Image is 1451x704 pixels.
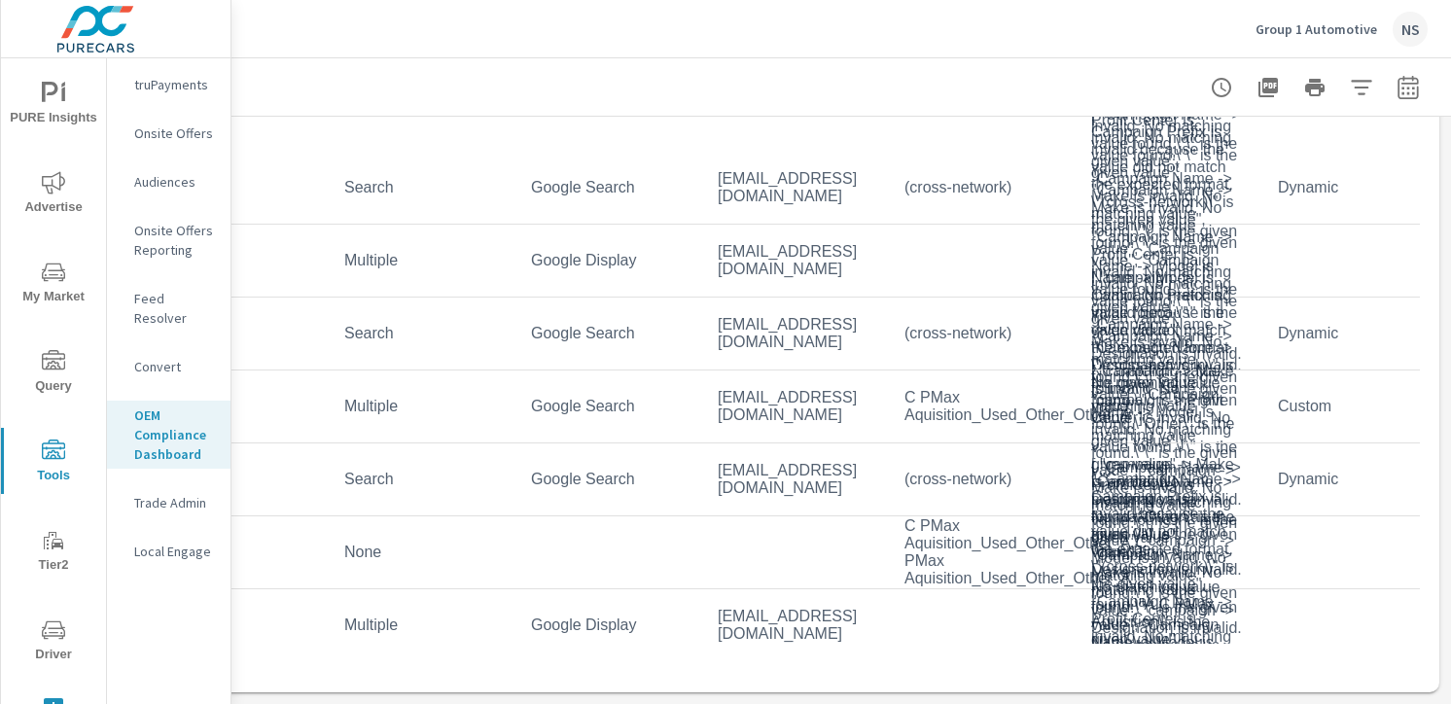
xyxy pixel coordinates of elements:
[142,455,329,504] td: 70008117
[515,455,702,504] td: Google Search
[107,119,230,148] div: Onsite Offers
[329,455,515,504] td: Search
[1393,12,1428,47] div: NS
[142,163,329,212] td: 70003463
[7,82,100,129] span: PURE Insights
[515,163,702,212] td: Google Search
[134,289,215,328] p: Feed Resolver
[702,300,889,367] td: [EMAIL_ADDRESS][DOMAIN_NAME]
[7,171,100,219] span: Advertise
[107,401,230,469] div: OEM Compliance Dashboard
[329,236,515,285] td: Multiple
[889,455,1076,504] td: (cross-network)
[702,446,889,512] td: [EMAIL_ADDRESS][DOMAIN_NAME]
[1389,68,1428,107] button: Select Date Range
[134,123,215,143] p: Onsite Offers
[107,352,230,381] div: Convert
[702,155,889,221] td: [EMAIL_ADDRESS][DOMAIN_NAME]
[142,528,329,577] td: 70008117
[134,221,215,260] p: Onsite Offers Reporting
[142,236,329,285] td: 70007405
[1342,68,1381,107] button: Apply Filters
[1076,440,1262,664] td: [ "campaign -> Make is invalid. No matching value found.\"Other\" is the given value", "campaign ...
[134,405,215,464] p: OEM Compliance Dashboard
[1249,68,1288,107] button: "Export Report to PDF"
[134,172,215,192] p: Audiences
[134,542,215,561] p: Local Engage
[134,493,215,512] p: Trade Admin
[329,382,515,431] td: Multiple
[889,309,1076,358] td: (cross-network)
[7,261,100,308] span: My Market
[1262,309,1449,358] td: Dynamic
[889,163,1076,212] td: (cross-network)
[889,502,1076,603] td: C PMax Aquisition_Used_Other_Other_A,C PMax Aquisition_Used_Other_Other_A
[7,529,100,577] span: Tier2
[142,601,329,650] td: 70009607
[702,228,889,294] td: [EMAIL_ADDRESS][DOMAIN_NAME]
[142,309,329,358] td: 70007405
[1256,20,1377,38] p: Group 1 Automotive
[7,440,100,487] span: Tools
[107,537,230,566] div: Local Engage
[329,528,515,577] td: None
[1262,382,1449,431] td: Custom
[134,357,215,376] p: Convert
[1295,68,1334,107] button: Print Report
[702,373,889,440] td: [EMAIL_ADDRESS][DOMAIN_NAME]
[889,373,1076,440] td: C PMax Aquisition_Used_Other_Other_A
[107,284,230,333] div: Feed Resolver
[142,382,329,431] td: 70008117
[702,592,889,658] td: [EMAIL_ADDRESS][DOMAIN_NAME]
[329,163,515,212] td: Search
[134,75,215,94] p: truPayments
[329,601,515,650] td: Multiple
[515,236,702,285] td: Google Display
[515,601,702,650] td: Google Display
[1262,163,1449,212] td: Dynamic
[515,309,702,358] td: Google Search
[7,618,100,666] span: Driver
[107,70,230,99] div: truPayments
[107,167,230,196] div: Audiences
[107,216,230,264] div: Onsite Offers Reporting
[329,309,515,358] td: Search
[7,350,100,398] span: Query
[1262,455,1449,504] td: Dynamic
[107,488,230,517] div: Trade Admin
[515,382,702,431] td: Google Search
